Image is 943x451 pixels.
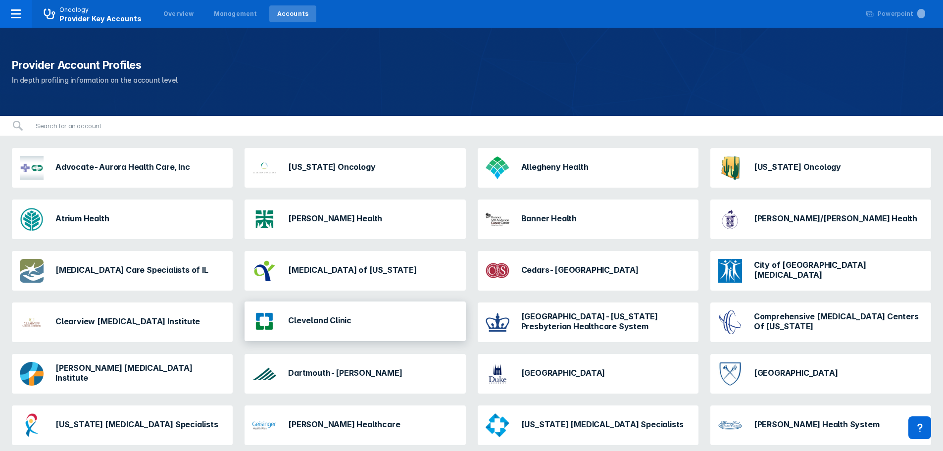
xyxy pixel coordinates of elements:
h3: [PERSON_NAME]/[PERSON_NAME] Health [754,213,917,223]
img: columbia.png [486,310,509,334]
img: henry-ford.png [718,413,742,437]
a: Accounts [269,5,317,22]
h3: [US_STATE] [MEDICAL_DATA] Specialists [521,419,684,429]
div: Accounts [277,9,309,18]
img: allegheny-general-hospital.png [486,156,509,180]
img: banner-md-anderson.png [486,207,509,231]
a: [MEDICAL_DATA] Care Specialists of IL [12,251,233,291]
img: dana-farber.png [20,362,44,386]
a: Atrium Health [12,200,233,239]
img: cancer-center-of-ks.png [252,259,276,283]
h3: Allegheny Health [521,162,589,172]
a: [GEOGRAPHIC_DATA] [710,354,931,394]
h3: [PERSON_NAME] Healthcare [288,419,400,429]
img: dartmouth-hitchcock.png [252,362,276,386]
div: Powerpoint [878,9,925,18]
a: Cedars-[GEOGRAPHIC_DATA] [478,251,698,291]
a: [GEOGRAPHIC_DATA] [478,354,698,394]
input: Search for an account [30,116,931,136]
img: duke.png [486,362,509,386]
h3: Dartmouth-[PERSON_NAME] [288,368,402,378]
h3: [PERSON_NAME] [MEDICAL_DATA] Institute [55,363,225,383]
a: [US_STATE] Oncology [710,148,931,188]
a: [US_STATE] [MEDICAL_DATA] Specialists [12,405,233,445]
img: avera-health.png [252,210,276,228]
h3: [GEOGRAPHIC_DATA] [754,368,838,378]
h3: City of [GEOGRAPHIC_DATA][MEDICAL_DATA] [754,260,923,280]
img: emory.png [718,362,742,386]
div: Overview [163,9,194,18]
a: Dartmouth-[PERSON_NAME] [245,354,465,394]
h3: [MEDICAL_DATA] of [US_STATE] [288,265,416,275]
a: [PERSON_NAME] Health [245,200,465,239]
img: cedars-sinai-medical-center.png [486,259,509,283]
div: Management [214,9,257,18]
h3: Banner Health [521,213,577,223]
a: [PERSON_NAME] [MEDICAL_DATA] Institute [12,354,233,394]
p: In depth profiling information on the account level [12,74,931,86]
h3: Cleveland Clinic [288,315,351,325]
img: alabama-oncology.png [252,156,276,180]
h3: Cedars-[GEOGRAPHIC_DATA] [521,265,639,275]
img: city-hope.png [718,259,742,283]
a: Overview [155,5,202,22]
a: [US_STATE] [MEDICAL_DATA] Specialists [478,405,698,445]
div: Contact Support [908,416,931,439]
h3: [MEDICAL_DATA] Care Specialists of IL [55,265,208,275]
img: beth-israel-deaconess.png [718,207,742,231]
a: [PERSON_NAME] Healthcare [245,405,465,445]
img: comprehensive-cancer-centers-of-nevada.png [718,310,742,334]
a: Cleveland Clinic [245,302,465,342]
img: georgia-cancer-specialists.png [486,413,509,437]
a: [GEOGRAPHIC_DATA]-[US_STATE] Presbyterian Healthcare System [478,302,698,342]
img: advocate-aurora.png [20,156,44,180]
h1: Provider Account Profiles [12,57,931,72]
h3: [GEOGRAPHIC_DATA] [521,368,605,378]
h3: [US_STATE] Oncology [754,162,841,172]
h3: Advocate-Aurora Health Care, Inc [55,162,190,172]
a: City of [GEOGRAPHIC_DATA][MEDICAL_DATA] [710,251,931,291]
img: geisinger-health-system.png [252,413,276,437]
img: az-oncology-associates.png [718,156,742,180]
a: [MEDICAL_DATA] of [US_STATE] [245,251,465,291]
h3: Atrium Health [55,213,109,223]
img: cancer-care-specialist-il.png [20,259,44,283]
a: Allegheny Health [478,148,698,188]
img: florida-cancer-specialists.png [20,413,44,437]
p: Oncology [59,5,89,14]
a: Management [206,5,265,22]
span: Provider Key Accounts [59,14,142,23]
a: [US_STATE] Oncology [245,148,465,188]
a: Banner Health [478,200,698,239]
a: Comprehensive [MEDICAL_DATA] Centers Of [US_STATE] [710,302,931,342]
img: atrium-health.png [20,207,44,231]
h3: Comprehensive [MEDICAL_DATA] Centers Of [US_STATE] [754,311,923,331]
h3: [US_STATE] Oncology [288,162,375,172]
img: clearview-cancer-institute.png [20,310,44,334]
a: [PERSON_NAME] Health System [710,405,931,445]
a: Advocate-Aurora Health Care, Inc [12,148,233,188]
h3: Clearview [MEDICAL_DATA] Institute [55,316,200,326]
a: [PERSON_NAME]/[PERSON_NAME] Health [710,200,931,239]
h3: [US_STATE] [MEDICAL_DATA] Specialists [55,419,218,429]
h3: [PERSON_NAME] Health System [754,419,880,429]
a: Clearview [MEDICAL_DATA] Institute [12,302,233,342]
img: cleveland-clinic.png [252,309,276,333]
h3: [GEOGRAPHIC_DATA]-[US_STATE] Presbyterian Healthcare System [521,311,691,331]
h3: [PERSON_NAME] Health [288,213,382,223]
